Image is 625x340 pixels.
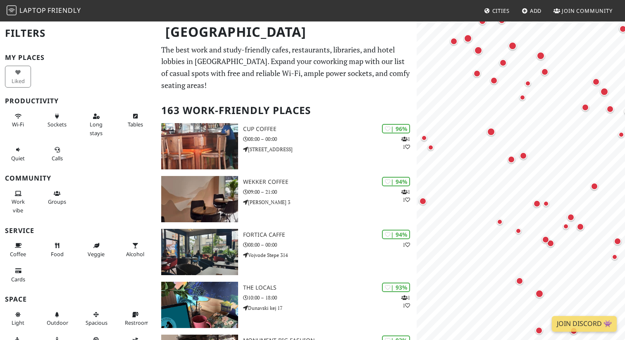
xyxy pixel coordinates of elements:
div: Map marker [534,325,544,336]
h3: Fortica caffe [243,231,417,238]
span: Outdoor area [47,319,68,326]
div: Map marker [495,217,505,227]
span: Credit cards [11,276,25,283]
div: Map marker [489,75,499,86]
div: Map marker [561,221,571,231]
div: Map marker [580,102,591,113]
h3: Service [5,227,151,235]
div: | 94% [382,177,410,186]
span: Friendly [48,6,81,15]
div: Map marker [514,276,525,286]
button: Spacious [83,308,109,330]
div: Map marker [535,50,546,62]
a: The Locals | 93% 11 The Locals 10:00 – 18:00 Dunavski kej 17 [156,282,417,328]
div: Map marker [539,67,550,77]
div: Map marker [599,86,610,97]
h3: Community [5,174,151,182]
a: Cities [481,3,513,18]
h3: My Places [5,54,151,62]
p: Dunavski kej 17 [243,304,417,312]
span: Food [51,250,64,258]
span: Cities [492,7,510,14]
div: | 94% [382,230,410,239]
button: Quiet [5,143,31,165]
p: [PERSON_NAME] 3 [243,198,417,206]
div: Map marker [532,198,542,209]
p: 1 1 [401,135,410,151]
p: 1 1 [401,294,410,309]
div: Map marker [610,252,620,262]
h1: [GEOGRAPHIC_DATA] [159,21,415,43]
span: Spacious [86,319,107,326]
span: Long stays [90,121,103,136]
span: Veggie [88,250,105,258]
div: Map marker [472,68,482,79]
span: Stable Wi-Fi [12,121,24,128]
span: Laptop [19,6,46,15]
div: Map marker [565,212,576,223]
a: Fortica caffe | 94% 1 Fortica caffe 08:00 – 00:00 Vojvode Stepe 314 [156,229,417,275]
img: LaptopFriendly [7,5,17,15]
h2: 163 Work-Friendly Places [161,98,412,123]
div: Map marker [612,236,623,247]
button: Calls [44,143,70,165]
div: Map marker [523,78,533,88]
div: Map marker [496,15,507,26]
button: Coffee [5,239,31,261]
div: Map marker [605,104,615,114]
div: Map marker [518,150,529,161]
div: Map marker [417,196,428,207]
span: Power sockets [48,121,67,128]
div: | 96% [382,124,410,133]
div: | 93% [382,283,410,292]
img: The Locals [161,282,238,328]
button: Veggie [83,239,109,261]
a: Join Community [550,3,616,18]
a: Cup Coffee | 96% 11 Cup Coffee 08:00 – 00:00 [STREET_ADDRESS] [156,123,417,169]
p: 1 1 [401,188,410,204]
div: Map marker [540,234,551,245]
span: Work-friendly tables [128,121,143,128]
button: Food [44,239,70,261]
button: Sockets [44,109,70,131]
span: Quiet [11,155,25,162]
h3: Cup Coffee [243,126,417,133]
button: Wi-Fi [5,109,31,131]
a: Wekker Coffee | 94% 11 Wekker Coffee 09:00 – 21:00 [PERSON_NAME] 3 [156,176,417,222]
h3: Wekker Coffee [243,178,417,185]
span: Restroom [125,319,149,326]
div: Map marker [541,199,551,209]
p: 08:00 – 00:00 [243,241,417,249]
div: Map marker [589,181,600,192]
span: Video/audio calls [52,155,63,162]
button: Work vibe [5,187,31,217]
span: Join Community [562,7,613,14]
div: Map marker [498,57,508,68]
a: Add [518,3,545,18]
div: Map marker [591,76,601,87]
div: Map marker [426,143,436,152]
div: Map marker [477,16,488,26]
p: The best work and study-friendly cafes, restaurants, libraries, and hotel lobbies in [GEOGRAPHIC_... [161,44,412,91]
h3: Space [5,295,151,303]
span: Alcohol [126,250,144,258]
span: People working [12,198,25,214]
button: Alcohol [122,239,148,261]
a: Join Discord 👾 [552,316,617,332]
button: Outdoor [44,308,70,330]
img: Wekker Coffee [161,176,238,222]
h3: Productivity [5,97,151,105]
p: Vojvode Stepe 314 [243,251,417,259]
div: Map marker [462,33,474,44]
div: Map marker [534,288,545,300]
div: Map marker [506,154,517,165]
div: Map marker [419,133,429,143]
p: 1 [403,241,410,249]
div: Map marker [448,36,459,47]
p: 10:00 – 18:00 [243,294,417,302]
div: Map marker [575,221,586,232]
span: Group tables [48,198,66,205]
h2: Filters [5,21,151,46]
button: Cards [5,264,31,286]
button: Groups [44,187,70,209]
